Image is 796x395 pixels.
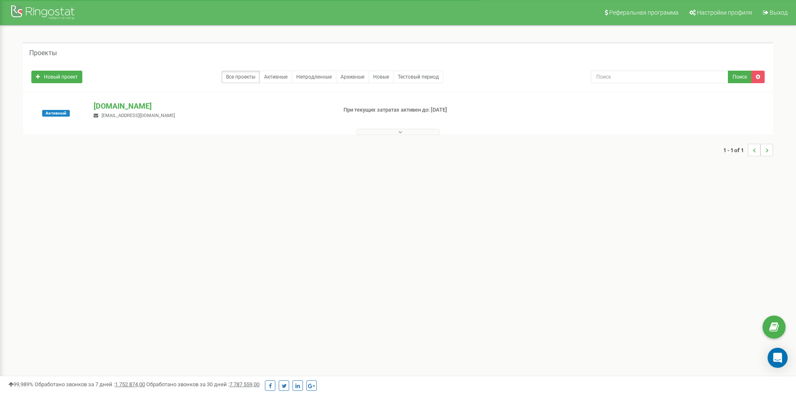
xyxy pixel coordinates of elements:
div: Open Intercom Messenger [768,348,788,368]
p: [DOMAIN_NAME] [94,101,330,112]
u: 1 752 874,00 [115,381,145,387]
p: При текущих затратах активен до: [DATE] [343,106,517,114]
span: Настройки профиля [697,9,752,16]
span: 1 - 1 of 1 [723,144,748,156]
u: 7 787 559,00 [229,381,259,387]
span: [EMAIL_ADDRESS][DOMAIN_NAME] [102,113,175,118]
span: Обработано звонков за 7 дней : [35,381,145,387]
a: Новые [369,71,394,83]
span: Обработано звонков за 30 дней : [146,381,259,387]
a: Архивные [336,71,369,83]
span: Реферальная программа [609,9,679,16]
span: Выход [770,9,788,16]
input: Поиск [591,71,728,83]
span: Активный [42,110,70,117]
span: 99,989% [8,381,33,387]
a: Новый проект [31,71,82,83]
button: Поиск [728,71,752,83]
a: Все проекты [221,71,260,83]
a: Активные [259,71,292,83]
h5: Проекты [29,49,57,57]
a: Тестовый период [393,71,443,83]
nav: ... [723,135,773,165]
a: Непродленные [292,71,336,83]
